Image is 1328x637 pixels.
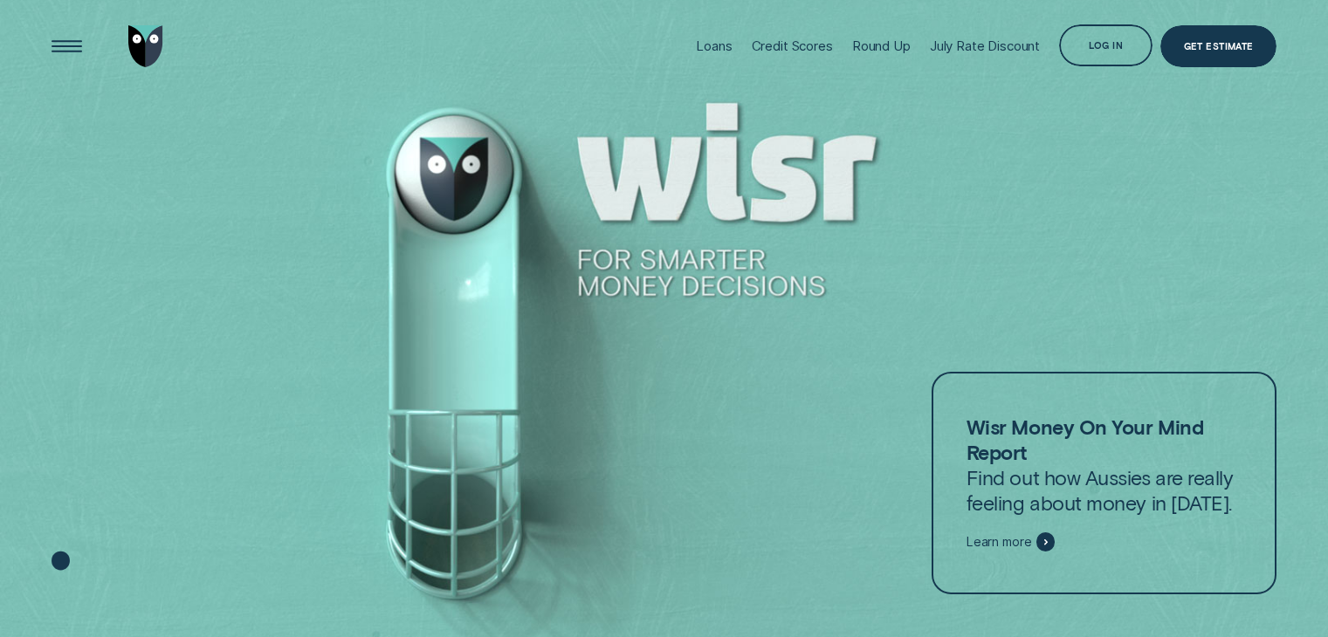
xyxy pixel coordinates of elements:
p: Find out how Aussies are really feeling about money in [DATE]. [967,414,1242,516]
div: Round Up [852,38,911,54]
button: Open Menu [45,25,87,67]
strong: Wisr Money On Your Mind Report [967,414,1203,464]
button: Log in [1059,24,1153,66]
div: Loans [696,38,732,54]
div: Credit Scores [752,38,833,54]
div: July Rate Discount [930,38,1040,54]
a: Wisr Money On Your Mind ReportFind out how Aussies are really feeling about money in [DATE].Learn... [932,372,1277,593]
a: Get Estimate [1160,25,1276,67]
img: Wisr [128,25,163,67]
span: Learn more [967,534,1032,550]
